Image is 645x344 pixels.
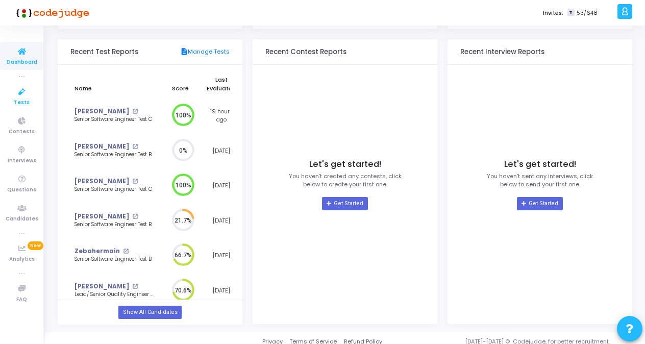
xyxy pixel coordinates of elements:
span: Interviews [8,157,36,165]
mat-icon: open_in_new [132,179,138,184]
mat-icon: open_in_new [132,284,138,289]
td: 19 hours ago [203,98,241,133]
a: Show All Candidates [118,306,181,319]
p: You haven’t sent any interviews, click below to send your first one. [487,172,593,189]
h3: Recent Test Reports [70,48,138,56]
mat-icon: description [180,47,188,57]
a: [PERSON_NAME] [75,177,129,186]
a: [PERSON_NAME] [75,142,129,151]
span: Contests [9,128,35,136]
h4: Let's get started! [309,159,381,169]
div: Senior Software Engineer Test B [75,256,154,263]
span: Questions [7,186,36,194]
h3: Recent Contest Reports [265,48,346,56]
div: Senior Software Engineer Test B [75,151,154,159]
span: Tests [14,99,30,107]
td: [DATE] [203,133,241,168]
p: You haven’t created any contests, click below to create your first one. [289,172,402,189]
a: Get Started [322,197,367,210]
span: Dashboard [7,58,37,67]
span: Candidates [6,215,38,224]
a: Get Started [517,197,562,210]
div: Senior Software Engineer Test C [75,116,154,124]
td: [DATE] [203,168,241,203]
span: T [567,9,574,17]
th: Name [70,70,158,98]
a: Zebahermain [75,247,120,256]
div: Lead/ Senior Quality Engineer Test 4 [75,291,154,299]
span: 53/648 [577,9,598,17]
img: logo [13,3,89,23]
td: [DATE] [203,273,241,308]
a: [PERSON_NAME] [75,107,129,116]
mat-icon: open_in_new [132,109,138,114]
h3: Recent Interview Reports [460,48,544,56]
div: Senior Software Engineer Test C [75,186,154,193]
div: Senior Software Engineer Test B [75,221,154,229]
a: Manage Tests [180,47,230,57]
label: Invites: [543,9,563,17]
span: New [28,241,43,250]
mat-icon: open_in_new [123,249,129,254]
th: Score [158,70,203,98]
mat-icon: open_in_new [132,214,138,219]
a: [PERSON_NAME] [75,282,129,291]
mat-icon: open_in_new [132,144,138,150]
a: [PERSON_NAME] [75,212,129,221]
span: FAQ [16,296,27,304]
th: Last Evaluated [203,70,241,98]
td: [DATE] [203,238,241,273]
span: Analytics [9,255,35,264]
td: [DATE] [203,203,241,238]
h4: Let's get started! [504,159,576,169]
